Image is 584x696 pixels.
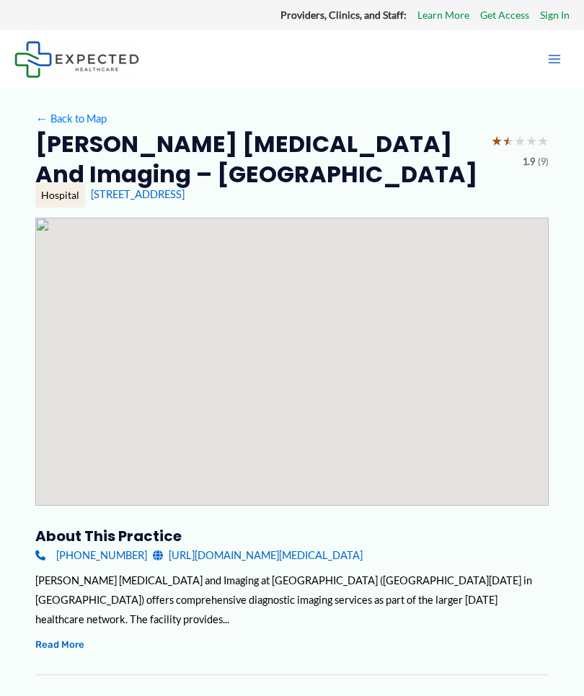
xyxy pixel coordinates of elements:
span: ★ [514,129,526,153]
img: Expected Healthcare Logo - side, dark font, small [14,41,139,78]
div: Hospital [35,183,85,208]
a: [PHONE_NUMBER] [35,545,147,565]
span: 1.9 [523,153,535,171]
a: ←Back to Map [35,109,107,128]
span: ★ [526,129,537,153]
span: ← [35,112,48,125]
span: (9) [538,153,549,171]
a: Get Access [480,6,529,24]
span: ★ [537,129,549,153]
strong: Providers, Clinics, and Staff: [280,9,407,21]
span: ★ [491,129,503,153]
span: ★ [503,129,514,153]
a: Learn More [417,6,469,24]
a: [STREET_ADDRESS] [91,188,185,200]
h2: [PERSON_NAME] [MEDICAL_DATA] and Imaging – [GEOGRAPHIC_DATA] [35,129,479,189]
a: [URL][DOMAIN_NAME][MEDICAL_DATA] [153,545,363,565]
h3: About this practice [35,527,549,545]
a: Sign In [540,6,570,24]
div: [PERSON_NAME] [MEDICAL_DATA] and Imaging at [GEOGRAPHIC_DATA] ([GEOGRAPHIC_DATA][DATE] in [GEOGRA... [35,571,549,629]
button: Read More [35,636,84,653]
button: Main menu toggle [539,44,570,74]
